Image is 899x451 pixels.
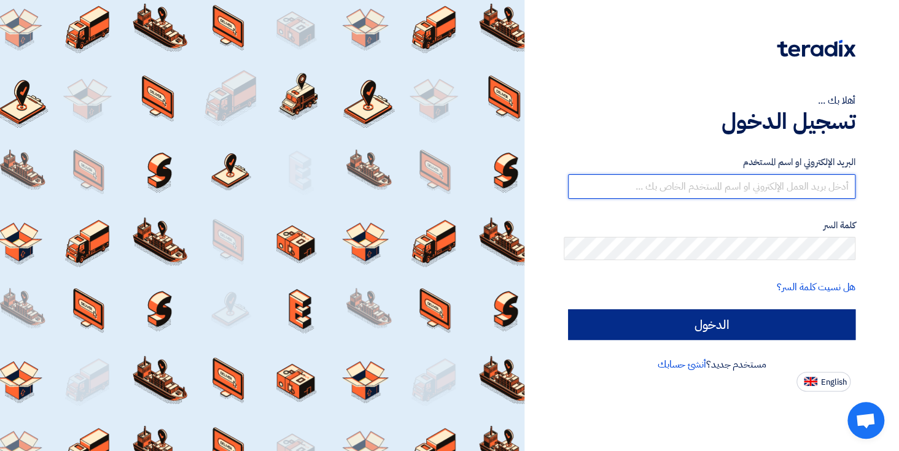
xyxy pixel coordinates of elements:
[777,280,855,295] a: هل نسيت كلمة السر؟
[796,372,850,391] button: English
[804,377,817,386] img: en-US.png
[658,357,706,372] a: أنشئ حسابك
[821,378,847,387] span: English
[568,108,855,135] h1: تسجيل الدخول
[777,40,855,57] img: Teradix logo
[568,93,855,108] div: أهلا بك ...
[568,218,855,233] label: كلمة السر
[568,309,855,340] input: الدخول
[568,357,855,372] div: مستخدم جديد؟
[568,174,855,199] input: أدخل بريد العمل الإلكتروني او اسم المستخدم الخاص بك ...
[568,155,855,169] label: البريد الإلكتروني او اسم المستخدم
[847,402,884,439] a: Open chat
